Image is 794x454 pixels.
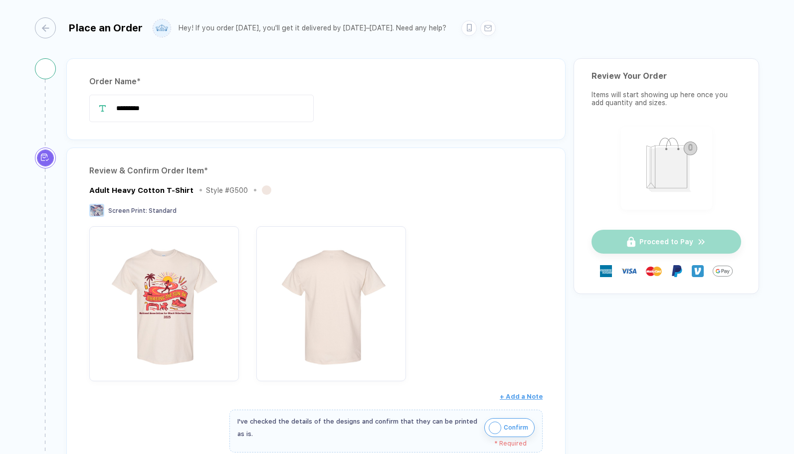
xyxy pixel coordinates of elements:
[237,440,527,447] div: * Required
[592,91,741,107] div: Items will start showing up here once you add quantity and sizes.
[500,389,543,405] button: + Add a Note
[692,265,704,277] img: Venmo
[89,74,543,90] div: Order Name
[237,415,479,440] div: I've checked the details of the designs and confirm that they can be printed as is.
[89,186,194,195] div: Adult Heavy Cotton T-Shirt
[68,22,143,34] div: Place an Order
[206,186,248,194] div: Style # G500
[625,131,708,203] img: shopping_bag.png
[89,204,104,217] img: Screen Print
[500,393,543,400] span: + Add a Note
[179,24,446,32] div: Hey! If you order [DATE], you'll get it delivered by [DATE]–[DATE]. Need any help?
[489,422,501,434] img: icon
[646,263,662,279] img: master-card
[600,265,612,277] img: express
[621,263,637,279] img: visa
[94,231,234,371] img: e2753acb-2ae3-460e-98f6-62cfc5ead801_nt_front_1757706366771.jpg
[504,420,528,436] span: Confirm
[592,71,741,81] div: Review Your Order
[261,231,401,371] img: e2753acb-2ae3-460e-98f6-62cfc5ead801_nt_back_1757706366774.jpg
[153,19,171,37] img: user profile
[108,207,147,214] span: Screen Print :
[671,265,683,277] img: Paypal
[713,261,733,281] img: GPay
[149,207,177,214] span: Standard
[484,418,535,437] button: iconConfirm
[89,163,543,179] div: Review & Confirm Order Item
